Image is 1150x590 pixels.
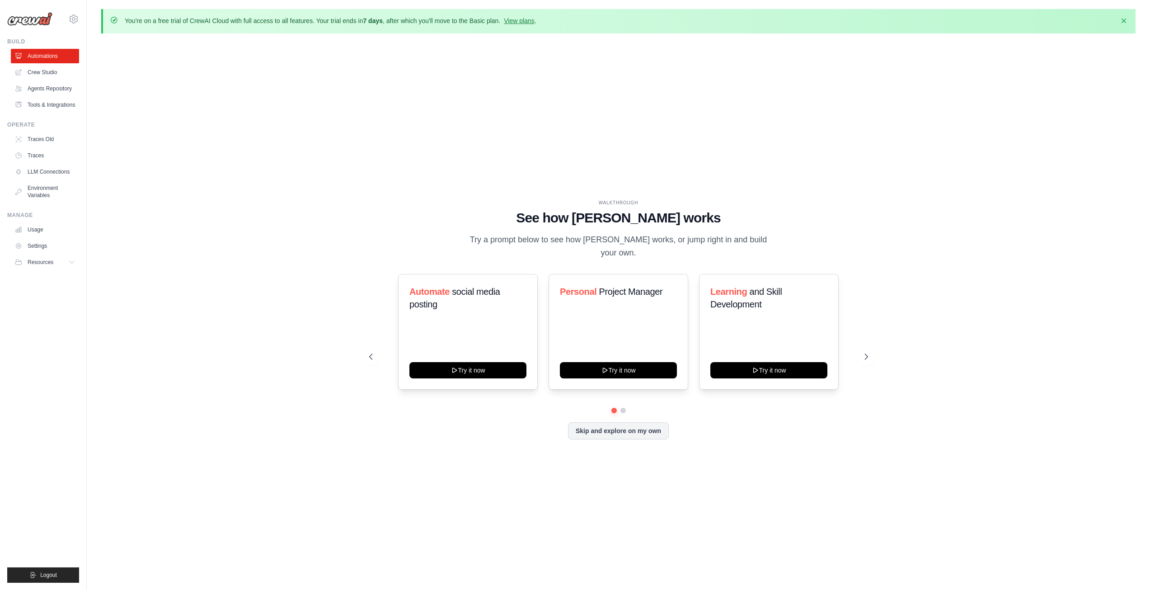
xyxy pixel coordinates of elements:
[11,132,79,146] a: Traces Old
[11,65,79,80] a: Crew Studio
[369,199,868,206] div: WALKTHROUGH
[560,362,677,378] button: Try it now
[363,17,383,24] strong: 7 days
[369,210,868,226] h1: See how [PERSON_NAME] works
[11,165,79,179] a: LLM Connections
[11,98,79,112] a: Tools & Integrations
[710,362,827,378] button: Try it now
[125,16,536,25] p: You're on a free trial of CrewAI Cloud with full access to all features. Your trial ends in , aft...
[409,287,500,309] span: social media posting
[560,287,596,297] span: Personal
[7,121,79,128] div: Operate
[7,567,79,583] button: Logout
[7,12,52,26] img: Logo
[28,259,53,266] span: Resources
[40,571,57,579] span: Logout
[7,38,79,45] div: Build
[409,362,526,378] button: Try it now
[11,239,79,253] a: Settings
[710,287,747,297] span: Learning
[11,181,79,203] a: Environment Variables
[11,81,79,96] a: Agents Repository
[11,255,79,269] button: Resources
[467,233,770,260] p: Try a prompt below to see how [PERSON_NAME] works, or jump right in and build your own.
[11,222,79,237] a: Usage
[409,287,450,297] span: Automate
[7,212,79,219] div: Manage
[504,17,534,24] a: View plans
[11,49,79,63] a: Automations
[11,148,79,163] a: Traces
[568,422,669,439] button: Skip and explore on my own
[599,287,662,297] span: Project Manager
